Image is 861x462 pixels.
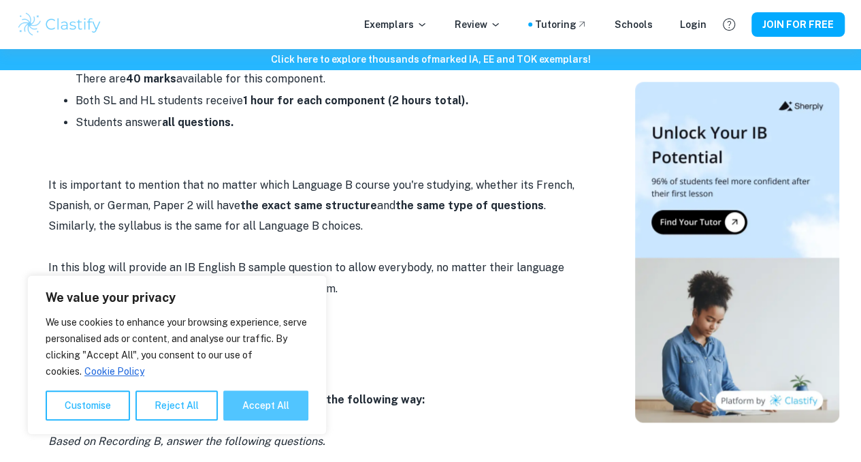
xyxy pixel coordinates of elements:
[615,17,653,32] a: Schools
[395,199,544,212] strong: the same type of questions
[243,94,468,107] strong: 1 hour for each component (2 hours total).
[751,12,845,37] button: JOIN FOR FREE
[16,11,103,38] img: Clastify logo
[27,275,327,435] div: We value your privacy
[680,17,706,32] a: Login
[635,82,839,422] img: Thumbnail
[84,365,145,378] a: Cookie Policy
[76,90,593,112] li: Both SL and HL students receive
[48,435,325,448] i: Based on Recording B, answer the following questions.
[240,199,377,212] strong: the exact same structure
[126,72,176,85] strong: 40 marks
[46,290,308,306] p: We value your privacy
[455,17,501,32] p: Review
[48,175,593,237] p: It is important to mention that no matter which Language B course you're studying, whether its Fr...
[717,13,741,36] button: Help and Feedback
[46,390,130,420] button: Customise
[46,314,308,380] p: We use cookies to enhance your browsing experience, serve personalised ads or content, and analys...
[364,17,427,32] p: Exemplars
[76,112,593,134] li: Students answer
[3,52,858,67] h6: Click here to explore thousands of marked IA, EE and TOK exemplars !
[535,17,587,32] a: Tutoring
[48,258,593,299] p: In this blog will provide an IB English B sample question to allow everybody, no matter their lan...
[135,390,218,420] button: Reject All
[223,390,308,420] button: Accept All
[162,116,233,129] strong: all questions.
